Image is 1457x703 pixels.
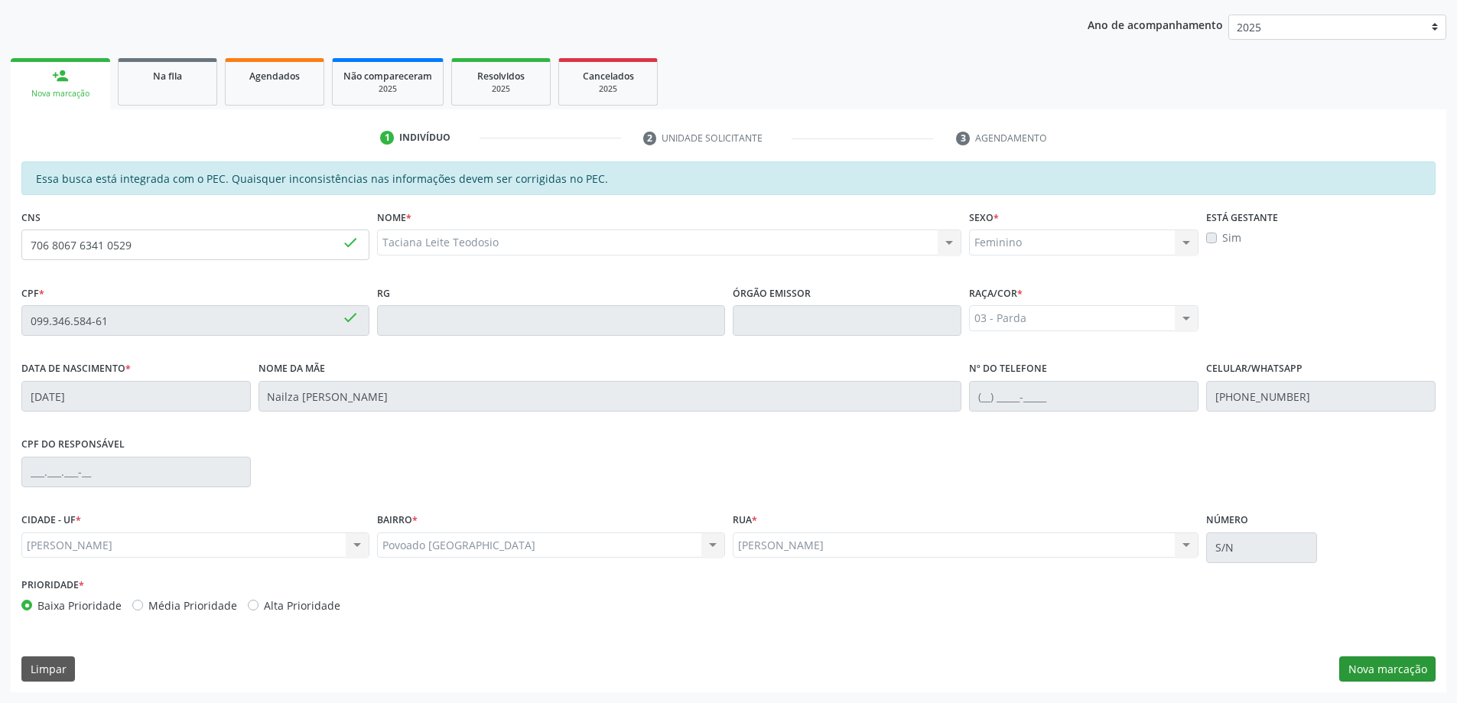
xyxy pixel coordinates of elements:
[21,161,1436,195] div: Essa busca está integrada com o PEC. Quaisquer inconsistências nas informações devem ser corrigid...
[583,70,634,83] span: Cancelados
[21,381,251,412] input: __/__/____
[342,309,359,326] span: done
[264,597,340,613] label: Alta Prioridade
[1206,509,1248,532] label: Número
[343,83,432,95] div: 2025
[259,357,325,381] label: Nome da mãe
[1206,357,1303,381] label: Celular/WhatsApp
[733,282,811,305] label: Órgão emissor
[343,70,432,83] span: Não compareceram
[377,206,411,229] label: Nome
[21,509,81,532] label: CIDADE - UF
[463,83,539,95] div: 2025
[969,357,1047,381] label: Nº do Telefone
[1339,656,1436,682] button: Nova marcação
[969,282,1023,305] label: Raça/cor
[21,88,99,99] div: Nova marcação
[37,597,122,613] label: Baixa Prioridade
[21,206,41,229] label: CNS
[377,282,390,305] label: RG
[733,509,757,532] label: Rua
[21,457,251,487] input: ___.___.___-__
[249,70,300,83] span: Agendados
[377,509,418,532] label: BAIRRO
[969,381,1198,412] input: (__) _____-_____
[1206,381,1436,412] input: (__) _____-_____
[570,83,646,95] div: 2025
[1222,229,1241,246] label: Sim
[399,131,450,145] div: Indivíduo
[477,70,525,83] span: Resolvidos
[21,282,44,305] label: CPF
[21,433,125,457] label: CPF do responsável
[21,357,131,381] label: Data de nascimento
[969,206,999,229] label: Sexo
[153,70,182,83] span: Na fila
[21,574,84,597] label: Prioridade
[342,234,359,251] span: done
[1206,206,1278,229] label: Está gestante
[380,131,394,145] div: 1
[52,67,69,84] div: person_add
[1088,15,1223,34] p: Ano de acompanhamento
[148,597,237,613] label: Média Prioridade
